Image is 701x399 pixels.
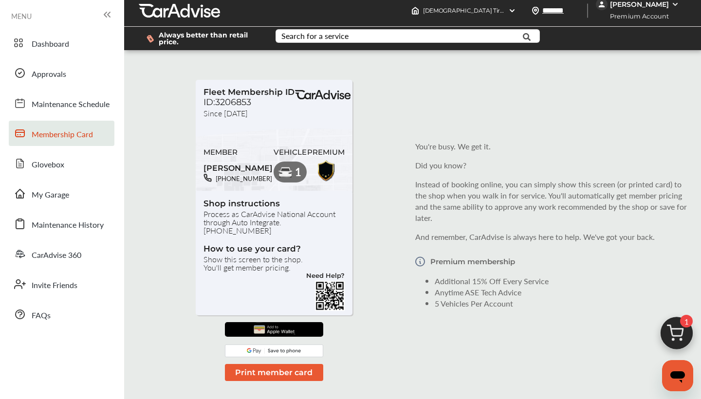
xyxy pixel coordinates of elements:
[203,210,345,235] span: Process as CarAdvise National Account through Auto Integrate. [PHONE_NUMBER]
[32,68,66,81] span: Approvals
[203,148,273,157] span: MEMBER
[9,91,114,116] a: Maintenance Schedule
[251,322,298,337] img: applePay.d8f5d55d79347fbc3838.png
[587,3,588,18] img: header-divider.bc55588e.svg
[315,159,337,182] img: Premiumbadge.10c2a128.svg
[9,151,114,176] a: Glovebox
[306,273,345,281] a: Need Help?
[203,87,295,97] span: Fleet Membership ID
[315,281,345,310] img: validBarcode.04db607d403785ac2641.png
[203,244,345,255] span: How to use your card?
[9,181,114,206] a: My Garage
[203,263,345,272] span: You'll get member pricing.
[281,32,349,40] div: Search for a service
[203,160,273,174] span: [PERSON_NAME]
[32,279,77,292] span: Invite Friends
[203,255,345,263] span: Show this screen to the shop.
[225,345,323,357] img: googlePay.a08318fe.svg
[653,312,700,359] img: cart_icon.3d0951e8.svg
[274,148,307,157] span: VEHICLE
[203,174,212,182] img: phone-black.37208b07.svg
[9,121,114,146] a: Membership Card
[32,159,64,171] span: Glovebox
[423,7,675,14] span: [DEMOGRAPHIC_DATA] Tire 485 , [STREET_ADDRESS] [GEOGRAPHIC_DATA] , ON M3H 6A8
[277,165,293,181] img: car-premium.a04fffcd.svg
[147,35,154,43] img: dollor_label_vector.a70140d1.svg
[159,32,260,45] span: Always better than retail price.
[9,30,114,55] a: Dashboard
[32,189,69,201] span: My Garage
[430,257,515,266] p: Premium membership
[415,141,687,152] p: You're busy. We get it.
[435,298,687,309] li: 5 Vehicles Per Account
[11,12,32,20] span: MENU
[32,309,51,322] span: FAQs
[597,11,676,21] span: Premium Account
[203,199,345,210] span: Shop instructions
[532,7,539,15] img: location_vector.a44bc228.svg
[671,0,679,8] img: WGsFRI8htEPBVLJbROoPRyZpYNWhNONpIPPETTm6eUC0GeLEiAAAAAElFTkSuQmCC
[32,128,93,141] span: Membership Card
[680,315,693,327] span: 1
[9,241,114,267] a: CarAdvise 360
[203,97,251,108] span: ID:3206853
[415,179,687,223] p: Instead of booking online, you can simply show this screen (or printed card) to the shop when you...
[415,250,425,273] img: Vector.a173687b.svg
[9,211,114,236] a: Maintenance History
[295,166,301,178] span: 1
[32,38,69,51] span: Dashboard
[415,231,687,242] p: And remember, CarAdvise is always here to help. We've got your back.
[294,90,352,100] img: BasicPremiumLogo.8d547ee0.svg
[32,98,110,111] span: Maintenance Schedule
[415,160,687,171] p: Did you know?
[225,364,323,381] button: Print member card
[212,174,272,183] span: [PHONE_NUMBER]
[32,219,104,232] span: Maintenance History
[225,366,323,378] a: Print member card
[508,7,516,15] img: header-down-arrow.9dd2ce7d.svg
[32,249,81,262] span: CarAdvise 360
[435,275,687,287] li: Additional 15% Off Every Service
[9,272,114,297] a: Invite Friends
[307,148,345,157] span: PREMIUM
[411,7,419,15] img: header-home-logo.8d720a4f.svg
[9,302,114,327] a: FAQs
[203,108,248,116] span: Since [DATE]
[435,287,687,298] li: Anytime ASE Tech Advice
[9,60,114,86] a: Approvals
[662,360,693,391] iframe: Button to launch messaging window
